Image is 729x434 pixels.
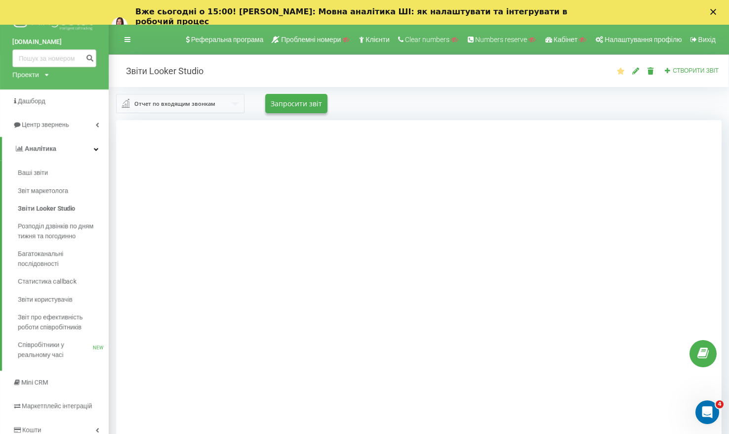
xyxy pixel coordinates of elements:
[365,36,390,43] span: Клієнти
[22,402,92,410] span: Маркетплейс інтеграцій
[686,25,719,54] a: Вихід
[664,67,671,73] i: Створити звіт
[116,65,203,77] h2: Звіти Looker Studio
[181,25,267,54] a: Реферальна програма
[18,217,109,245] a: Розподіл дзвінків по дням тижня та погодинно
[12,37,96,47] a: [DOMAIN_NAME]
[647,67,655,74] i: Видалити звіт
[616,67,625,74] i: Звіт за замовчуванням. Завжди завантажувати цей звіт першим при відкритті Аналітики.
[18,277,77,287] span: Статистика callback
[673,67,719,74] span: Створити звіт
[265,94,327,113] button: Запросити звіт
[18,308,109,336] a: Звіт про ефективність роботи співробітників
[710,9,720,15] div: Закрити
[267,25,354,54] a: Проблемні номери
[18,204,75,214] span: Звіти Looker Studio
[18,312,104,332] span: Звіт про ефективність роботи співробітників
[18,336,109,364] a: Співробітники у реальному часіNEW
[18,249,104,269] span: Багатоканальні послідовності
[18,186,68,196] span: Звіт маркетолога
[661,67,722,75] button: Створити звіт
[475,36,527,43] span: Numbers reserve
[18,221,104,241] span: Розподіл дзвінків по дням тижня та погодинно
[18,182,109,200] a: Звіт маркетолога
[12,49,96,67] input: Пошук за номером
[191,36,264,43] span: Реферальна програма
[18,245,109,273] a: Багатоканальні послідовності
[22,426,41,434] span: Кошти
[21,379,48,386] span: Mini CRM
[2,137,109,161] a: Аналiтика
[18,164,109,182] a: Ваші звіти
[605,36,682,43] span: Налаштування профілю
[22,121,69,129] span: Центр звернень
[591,25,685,54] a: Налаштування профілю
[18,295,73,304] span: Звіти користувачів
[18,340,93,360] span: Співробітники у реальному часі
[695,400,719,424] iframe: Intercom live chat
[632,67,640,74] i: Редагувати звіт
[281,36,341,43] span: Проблемні номери
[540,25,591,54] a: Кабінет
[716,400,724,408] span: 4
[18,200,109,217] a: Звіти Looker Studio
[12,70,39,80] div: Проекти
[463,25,540,54] a: Numbers reserve
[112,17,127,33] img: Profile image for Yuliia
[18,291,109,308] a: Звіти користувачів
[135,7,567,26] b: Вже сьогодні о 15:00! [PERSON_NAME]: Мовна аналітика ШІ: як налаштувати та інтегрувати в робочий ...
[405,36,449,43] span: Clear numbers
[18,273,109,291] a: Статистика callback
[393,25,463,54] a: Clear numbers
[18,168,48,178] span: Ваші звіти
[354,25,393,54] a: Клієнти
[18,97,45,105] span: Дашборд
[698,36,716,43] span: Вихід
[25,145,56,152] span: Аналiтика
[134,98,215,109] div: Отчет по входящим звонкам
[554,36,578,43] span: Кабінет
